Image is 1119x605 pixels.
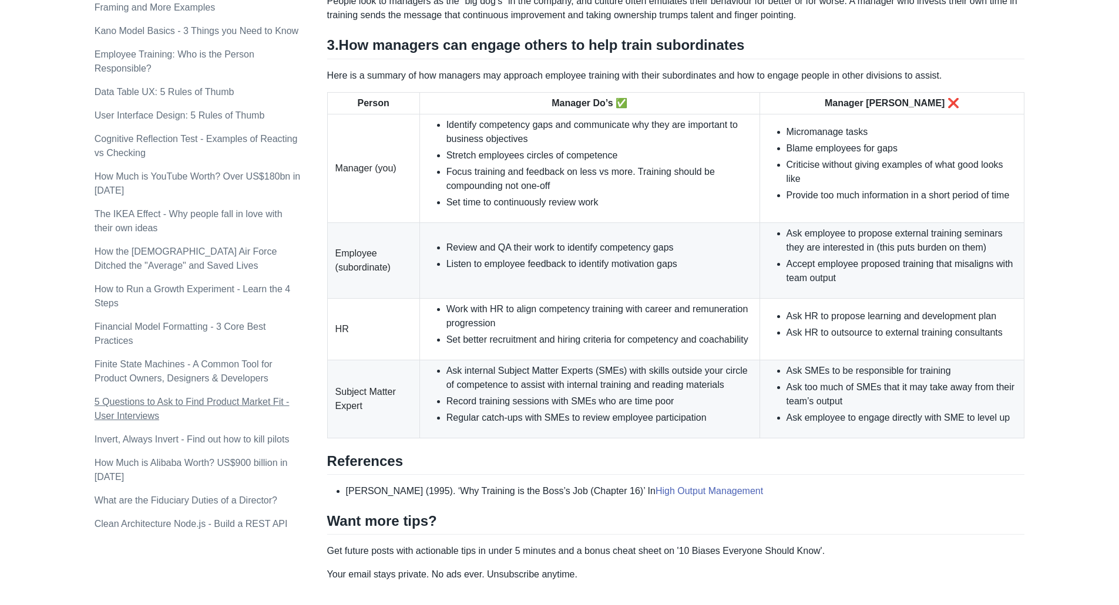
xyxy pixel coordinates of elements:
[446,241,752,255] li: Review and QA their work to identify competency gaps
[95,110,265,120] a: User Interface Design: 5 Rules of Thumb
[446,394,752,408] li: Record training sessions with SMEs who are time poor
[95,397,290,421] a: 5 Questions to Ask to Find Product Market Fit - User Interviews
[327,452,1025,475] h2: References
[446,333,752,347] li: Set better recruitment and hiring criteria for competency and coachability
[327,298,419,360] td: HR
[95,26,298,36] a: Kano Model Basics - 3 Things you Need to Know
[327,114,419,222] td: Manager (you)
[760,92,1024,114] th: Manager [PERSON_NAME] ❌
[787,309,1017,323] li: Ask HR to propose learning and development plan
[787,158,1017,186] li: Criticise without giving examples of what good looks like
[95,49,254,73] a: Employee Training: Who is the Person Responsible?
[95,134,298,158] a: Cognitive Reflection Test - Examples of Reacting vs Checking
[446,257,752,271] li: Listen to employee feedback to identify motivation gaps
[446,148,752,163] li: Stretch employees circles of competence
[95,519,288,529] a: Clean Architecture Node.js - Build a REST API
[446,165,752,193] li: Focus training and feedback on less vs more. Training should be compounding not one-off
[327,360,419,438] td: Subject Matter Expert
[327,69,1025,83] p: Here is a summary of how managers may approach employee training with their subordinates and how ...
[95,171,300,195] a: How Much is YouTube Worth? Over US$180bn in [DATE]
[787,380,1017,408] li: Ask too much of SMEs that it may take away from their team’s output
[327,92,419,114] th: Person
[446,118,752,146] li: Identify competency gaps and communicate why they are important to business objectives
[787,364,1017,378] li: Ask SMEs to be responsible for training
[327,36,1025,59] h2: 3. How managers can engage others to help train subordinates
[327,512,1025,535] h2: Want more tips?
[656,486,763,496] a: High Output Management
[446,411,752,425] li: Regular catch-ups with SMEs to review employee participation
[95,87,234,97] a: Data Table UX: 5 Rules of Thumb
[787,257,1017,285] li: Accept employee proposed training that misaligns with team output
[327,567,1025,582] p: Your email stays private. No ads ever. Unsubscribe anytime.
[787,188,1017,202] li: Provide too much information in a short period of time
[327,544,1025,558] p: Get future posts with actionable tips in under 5 minutes and a bonus cheat sheet on '10 Biases Ev...
[346,484,1025,498] li: [PERSON_NAME] (1995). ‘Why Training is the Boss’s Job (Chapter 16)’ In
[95,246,277,271] a: How the [DEMOGRAPHIC_DATA] Air Force Ditched the "Average" and Saved Lives
[787,411,1017,425] li: Ask employee to engage directly with SME to level up
[446,302,752,330] li: Work with HR to align competency training with career and remuneration progression
[95,434,290,444] a: Invert, Always Invert - Find out how to kill pilots
[95,495,277,505] a: What are the Fiduciary Duties of a Director?
[327,222,419,298] td: Employee (subordinate)
[787,125,1017,139] li: Micromanage tasks
[95,209,283,233] a: The IKEA Effect - Why people fall in love with their own ideas
[95,458,288,482] a: How Much is Alibaba Worth? US$900 billion in [DATE]
[787,227,1017,255] li: Ask employee to propose external training seminars they are interested in (this puts burden on them)
[446,195,752,209] li: Set time to continuously review work
[787,326,1017,340] li: Ask HR to outsource to external training consultants
[95,322,266,346] a: Financial Model Formatting - 3 Core Best Practices
[95,359,273,383] a: Finite State Machines - A Common Tool for Product Owners, Designers & Developers
[95,284,291,308] a: How to Run a Growth Experiment - Learn the 4 Steps
[787,141,1017,156] li: Blame employees for gaps
[419,92,760,114] th: Manager Do’s ✅
[446,364,752,392] li: Ask internal Subject Matter Experts (SMEs) with skills outside your circle of competence to assis...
